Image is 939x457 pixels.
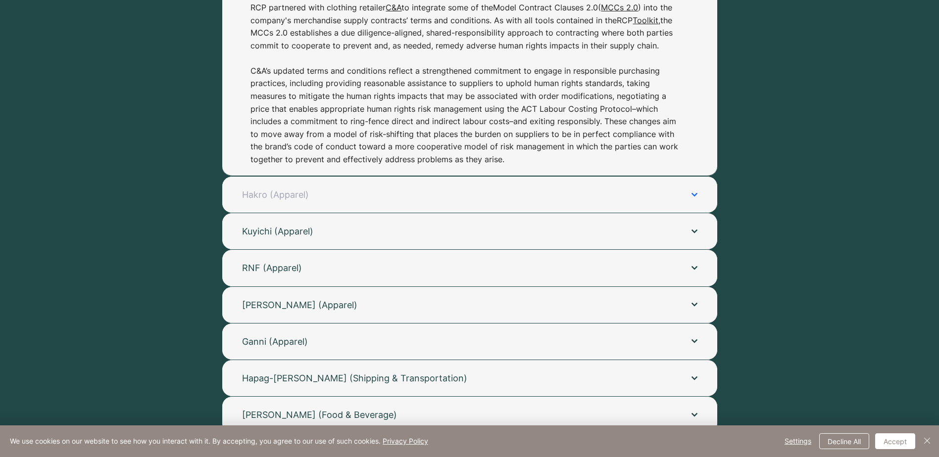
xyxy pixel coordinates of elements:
[222,360,717,396] button: Hapag-[PERSON_NAME] (Shipping & Transportation)
[617,15,633,25] a: RCP
[493,2,598,12] a: Model Contract Clauses 2.0
[601,2,638,12] a: MCCs 2.0
[785,434,811,449] span: Settings
[633,15,660,25] a: Toolkit,
[242,262,672,274] span: RNF (Apparel)
[242,225,672,237] span: Kuyichi (Apparel)
[242,335,672,348] span: Ganni (Apparel)
[222,250,717,286] button: RNF (Apparel)
[222,177,717,213] button: Hakro (Apparel)
[242,299,672,311] span: [PERSON_NAME] (Apparel)
[386,2,401,12] a: C&A
[383,437,428,445] a: Privacy Policy
[819,433,869,449] button: Decline All
[921,435,933,447] img: Close
[242,409,672,421] span: [PERSON_NAME] (Food & Beverage)
[921,433,933,449] button: Close
[222,397,717,433] button: [PERSON_NAME] (Food & Beverage)
[222,287,717,323] button: [PERSON_NAME] (Apparel)
[250,1,678,166] p: RCP partnered with clothing retailer to integrate some of the ( ) into the company's merchandise ...
[222,213,717,249] button: Kuyichi (Apparel)
[10,437,428,446] span: We use cookies on our website to see how you interact with it. By accepting, you agree to our use...
[222,323,717,360] button: Ganni (Apparel)
[875,433,915,449] button: Accept
[242,188,672,201] span: Hakro (Apparel)
[242,372,672,384] span: Hapag-[PERSON_NAME] (Shipping & Transportation)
